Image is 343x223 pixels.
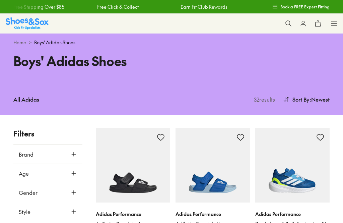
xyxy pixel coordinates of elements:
img: SNS_Logo_Responsive.svg [6,17,49,29]
button: Style [13,202,82,221]
button: Age [13,164,82,183]
span: Age [19,169,29,177]
span: Book a FREE Expert Fitting [280,4,330,10]
h1: Boys' Adidas Shoes [13,51,163,70]
button: Brand [13,145,82,164]
button: Gender [13,183,82,202]
p: Adidas Performance [255,211,330,218]
p: Adidas Performance [176,211,250,218]
button: Sort By:Newest [283,92,330,107]
span: Boys' Adidas Shoes [34,39,75,46]
a: Shoes & Sox [6,17,49,29]
p: Filters [13,128,82,139]
span: Style [19,208,30,216]
span: : Newest [310,95,330,103]
span: Gender [19,188,38,197]
div: > [13,39,330,46]
p: 32 results [251,95,275,103]
span: Brand [19,150,33,158]
a: All Adidas [13,92,39,107]
p: Adidas Performance [96,211,170,218]
a: Book a FREE Expert Fitting [272,1,330,13]
a: Home [13,39,26,46]
span: Sort By [292,95,310,103]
